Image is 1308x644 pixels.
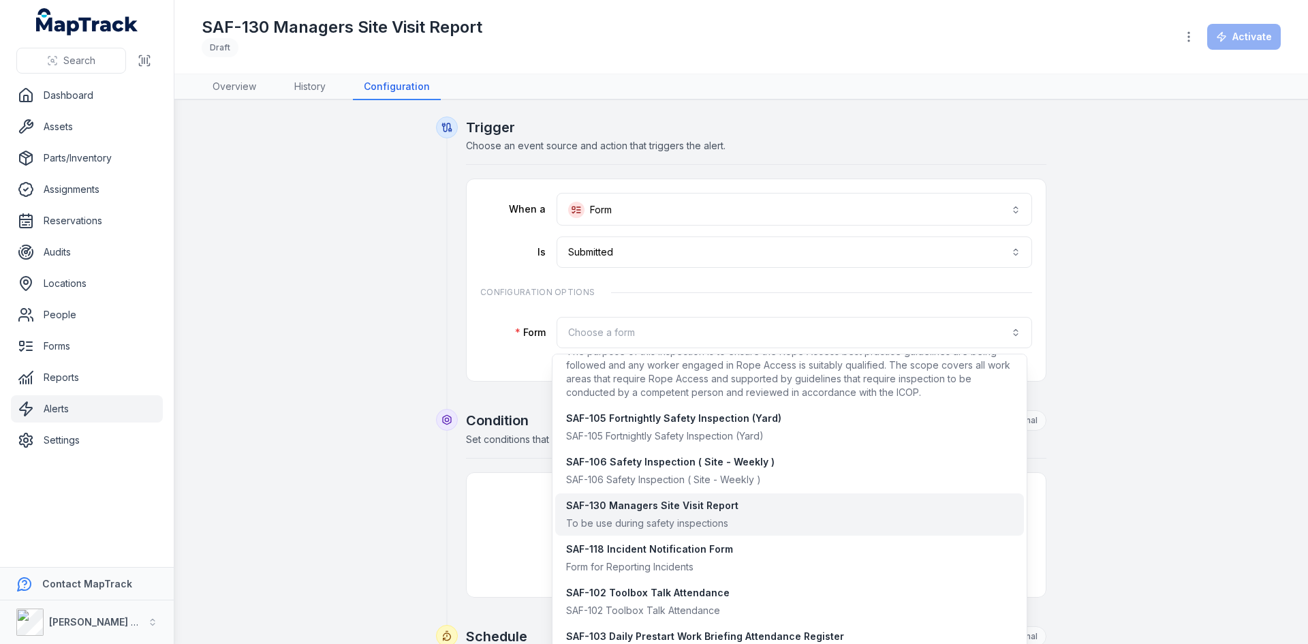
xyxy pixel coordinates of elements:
[566,345,1013,399] div: The purpose of this inspection is to ensure the Rope Access best practice guidelines are being fo...
[566,604,730,617] div: SAF-102 Toolbox Talk Attendance
[566,517,738,530] div: To be use during safety inspections
[557,317,1032,348] button: Choose a form
[566,586,730,600] div: SAF-102 Toolbox Talk Attendance
[566,429,781,443] div: SAF-105 Fortnightly Safety Inspection (Yard)
[566,560,733,574] div: Form for Reporting Incidents
[566,542,733,556] div: SAF-118 Incident Notification Form
[566,630,844,643] div: SAF-103 Daily Prestart Work Briefing Attendance Register
[566,412,781,425] div: SAF-105 Fortnightly Safety Inspection (Yard)
[566,499,738,512] div: SAF-130 Managers Site Visit Report
[566,455,775,469] div: SAF-106 Safety Inspection ( Site - Weekly )
[566,473,775,487] div: SAF-106 Safety Inspection ( Site - Weekly )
